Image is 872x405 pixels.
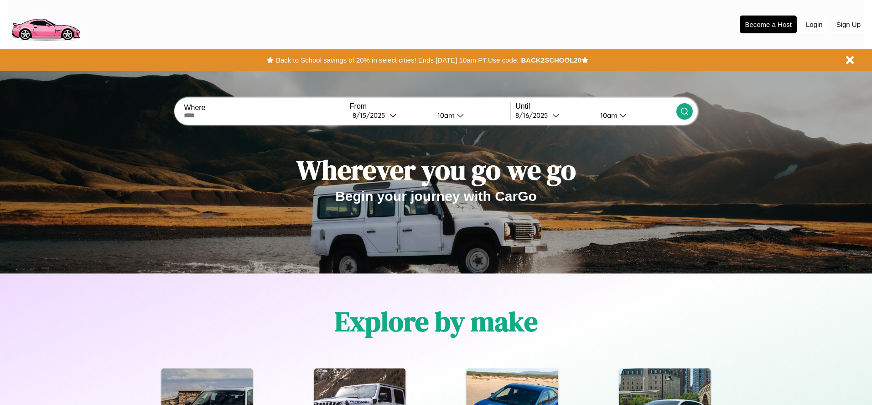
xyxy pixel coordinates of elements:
button: Become a Host [740,16,797,33]
button: 10am [593,110,676,120]
button: Back to School savings of 20% in select cities! Ends [DATE] 10am PT.Use code: [274,54,521,67]
div: 10am [433,111,457,120]
div: 10am [596,111,620,120]
img: logo [7,5,84,43]
b: BACK2SCHOOL20 [521,56,581,64]
label: Where [184,104,344,112]
button: Sign Up [832,16,865,33]
div: 8 / 16 / 2025 [515,111,552,120]
h1: Explore by make [335,303,538,340]
label: Until [515,102,676,110]
button: Login [801,16,827,33]
button: 8/15/2025 [350,110,430,120]
div: 8 / 15 / 2025 [353,111,389,120]
button: 10am [430,110,510,120]
label: From [350,102,510,110]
